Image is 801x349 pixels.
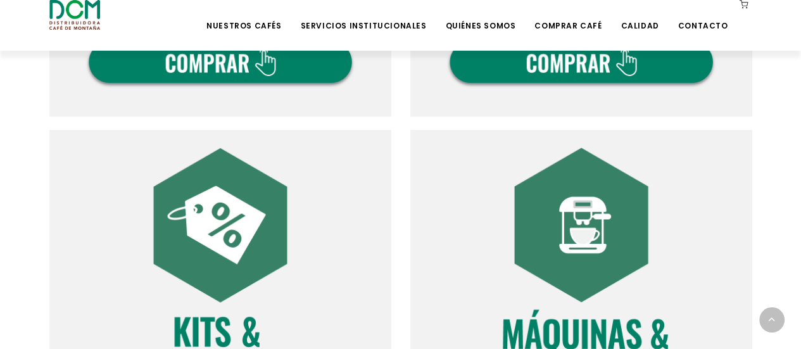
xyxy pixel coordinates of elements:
[671,1,736,31] a: Contacto
[293,1,434,31] a: Servicios Institucionales
[613,1,666,31] a: Calidad
[199,1,289,31] a: Nuestros Cafés
[438,1,523,31] a: Quiénes Somos
[527,1,609,31] a: Comprar Café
